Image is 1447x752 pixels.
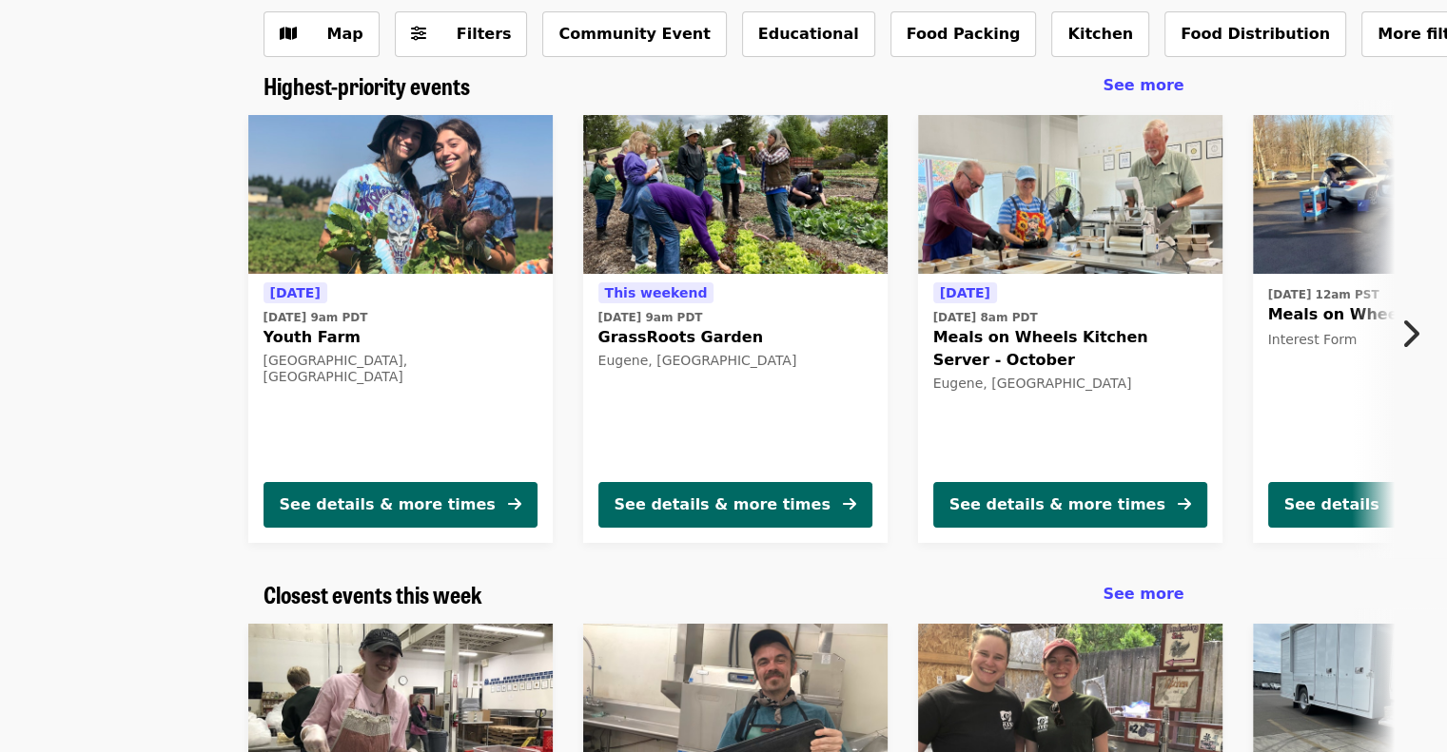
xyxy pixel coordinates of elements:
[605,285,708,300] span: This weekend
[457,25,512,43] span: Filters
[1178,495,1191,513] i: arrow-right icon
[918,115,1222,275] img: Meals on Wheels Kitchen Server - October organized by Food for Lane County
[280,25,297,43] i: map icon
[1384,307,1447,360] button: Next item
[264,72,470,100] a: Highest-priority events
[598,482,872,528] button: See details & more times
[918,115,1222,543] a: See details for "Meals on Wheels Kitchen Server - October"
[949,493,1165,516] div: See details & more times
[1284,493,1379,516] div: See details
[542,11,726,57] button: Community Event
[411,25,426,43] i: sliders-h icon
[583,115,888,543] a: See details for "GrassRoots Garden"
[264,482,538,528] button: See details & more times
[248,581,1200,608] div: Closest events this week
[270,285,321,300] span: [DATE]
[264,326,538,349] span: Youth Farm
[933,326,1207,372] span: Meals on Wheels Kitchen Server - October
[395,11,528,57] button: Filters (0 selected)
[327,25,363,43] span: Map
[1164,11,1346,57] button: Food Distribution
[598,326,872,349] span: GrassRoots Garden
[1400,316,1419,352] i: chevron-right icon
[615,493,831,516] div: See details & more times
[933,482,1207,528] button: See details & more times
[1103,585,1183,603] span: See more
[843,495,856,513] i: arrow-right icon
[264,11,380,57] button: Show map view
[598,353,872,369] div: Eugene, [GEOGRAPHIC_DATA]
[264,68,470,102] span: Highest-priority events
[933,309,1038,326] time: [DATE] 8am PDT
[890,11,1037,57] button: Food Packing
[1268,286,1379,303] time: [DATE] 12am PST
[1051,11,1149,57] button: Kitchen
[280,493,496,516] div: See details & more times
[940,285,990,300] span: [DATE]
[248,115,553,543] a: See details for "Youth Farm"
[598,309,703,326] time: [DATE] 9am PDT
[264,577,482,610] span: Closest events this week
[248,115,553,275] img: Youth Farm organized by Food for Lane County
[933,376,1207,392] div: Eugene, [GEOGRAPHIC_DATA]
[508,495,521,513] i: arrow-right icon
[1103,76,1183,94] span: See more
[248,72,1200,100] div: Highest-priority events
[264,353,538,385] div: [GEOGRAPHIC_DATA], [GEOGRAPHIC_DATA]
[742,11,875,57] button: Educational
[1103,583,1183,606] a: See more
[264,581,482,608] a: Closest events this week
[264,309,368,326] time: [DATE] 9am PDT
[1103,74,1183,97] a: See more
[1268,332,1358,347] span: Interest Form
[583,115,888,275] img: GrassRoots Garden organized by Food for Lane County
